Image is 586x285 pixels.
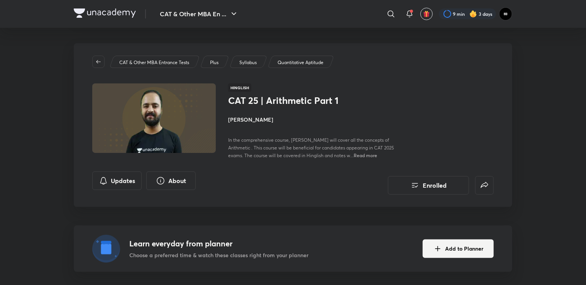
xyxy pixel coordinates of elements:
span: Hinglish [228,83,251,92]
span: In the comprehensive course, [PERSON_NAME] will cover all the concepts of Arithmetic . This cours... [228,137,394,158]
button: CAT & Other MBA En ... [155,6,243,22]
button: false [475,176,494,195]
button: About [146,171,196,190]
p: Syllabus [239,59,257,66]
p: Choose a preferred time & watch these classes right from your planner [129,251,308,259]
span: Read more [354,152,377,158]
button: Enrolled [388,176,469,195]
img: streak [469,10,477,18]
a: Syllabus [238,59,258,66]
p: Plus [210,59,218,66]
a: Company Logo [74,8,136,20]
h1: CAT 25 | Arithmetic Part 1 [228,95,354,106]
button: avatar [420,8,433,20]
a: CAT & Other MBA Entrance Tests [118,59,191,66]
button: Updates [92,171,142,190]
h4: [PERSON_NAME] [228,115,401,124]
a: Quantitative Aptitude [276,59,325,66]
img: Company Logo [74,8,136,18]
img: avatar [423,10,430,17]
h4: Learn everyday from planner [129,238,308,249]
p: CAT & Other MBA Entrance Tests [119,59,189,66]
button: Add to Planner [423,239,494,258]
img: Thumbnail [91,83,217,154]
img: GAME CHANGER [499,7,512,20]
p: Quantitative Aptitude [278,59,323,66]
a: Plus [209,59,220,66]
